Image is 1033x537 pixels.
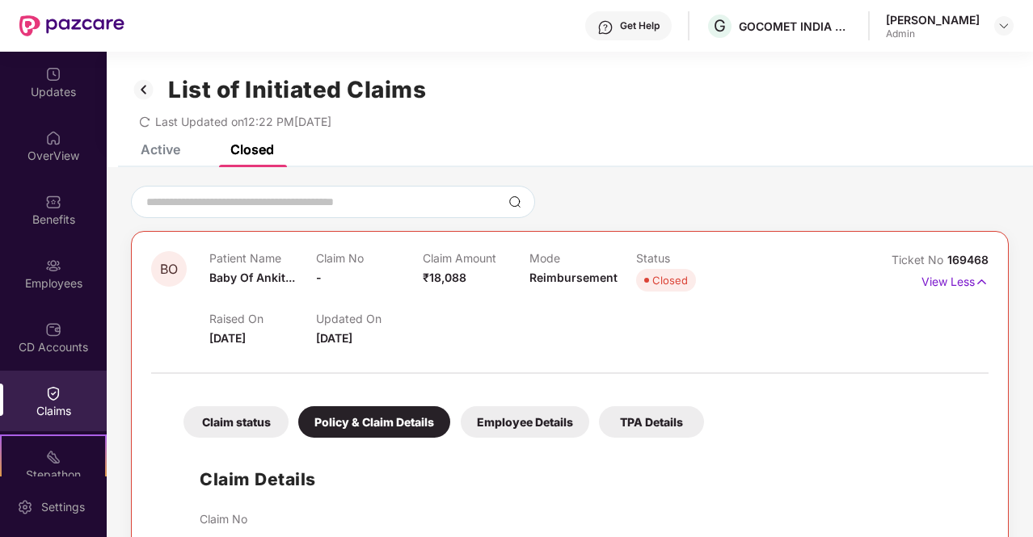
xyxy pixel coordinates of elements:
[975,273,989,291] img: svg+xml;base64,PHN2ZyB4bWxucz0iaHR0cDovL3d3dy53My5vcmcvMjAwMC9zdmciIHdpZHRoPSIxNyIgaGVpZ2h0PSIxNy...
[139,115,150,128] span: redo
[886,12,980,27] div: [PERSON_NAME]
[423,271,466,284] span: ₹18,088
[36,499,90,515] div: Settings
[2,467,105,483] div: Stepathon
[160,262,178,276] span: BO
[45,321,61,338] img: svg+xml;base64,PHN2ZyBpZD0iQ0RfQWNjb3VudHMiIGRhdGEtbmFtZT0iQ0QgQWNjb3VudHMiIHhtbG5zPSJodHRwOi8vd3...
[230,141,274,157] div: Closed
[316,331,352,345] span: [DATE]
[45,194,61,210] img: svg+xml;base64,PHN2ZyBpZD0iQmVuZWZpdHMiIHhtbG5zPSJodHRwOi8vd3d3LnczLm9yZy8yMDAwL3N2ZyIgd2lkdGg9Ij...
[652,272,688,288] div: Closed
[168,76,426,103] h1: List of Initiated Claims
[597,19,613,36] img: svg+xml;base64,PHN2ZyBpZD0iSGVscC0zMngzMiIgeG1sbnM9Imh0dHA6Ly93d3cudzMub3JnLzIwMDAvc3ZnIiB3aWR0aD...
[141,141,180,157] div: Active
[183,406,289,438] div: Claim status
[529,251,636,265] p: Mode
[508,195,521,208] img: svg+xml;base64,PHN2ZyBpZD0iU2VhcmNoLTMyeDMyIiB4bWxucz0iaHR0cDovL3d3dy53My5vcmcvMjAwMC9zdmciIHdpZH...
[209,312,316,325] p: Raised On
[131,76,157,103] img: svg+xml;base64,PHN2ZyB3aWR0aD0iMzIiIGhlaWdodD0iMzIiIHZpZXdCb3g9IjAgMCAzMiAzMiIgZmlsbD0ibm9uZSIgeG...
[209,251,316,265] p: Patient Name
[316,312,423,325] p: Updated On
[316,271,322,284] span: -
[45,130,61,146] img: svg+xml;base64,PHN2ZyBpZD0iSG9tZSIgeG1sbnM9Imh0dHA6Ly93d3cudzMub3JnLzIwMDAvc3ZnIiB3aWR0aD0iMjAiIG...
[892,253,947,266] span: Ticket No
[45,66,61,82] img: svg+xml;base64,PHN2ZyBpZD0iVXBkYXRlZCIgeG1sbnM9Imh0dHA6Ly93d3cudzMub3JnLzIwMDAvc3ZnIiB3aWR0aD0iMj...
[886,27,980,40] div: Admin
[45,258,61,274] img: svg+xml;base64,PHN2ZyBpZD0iRW1wbG95ZWVzIiB4bWxucz0iaHR0cDovL3d3dy53My5vcmcvMjAwMC9zdmciIHdpZHRoPS...
[298,406,450,438] div: Policy & Claim Details
[529,271,618,284] span: Reimbursement
[200,466,316,493] h1: Claim Details
[947,253,989,266] span: 169468
[461,406,589,438] div: Employee Details
[636,251,743,265] p: Status
[209,271,295,284] span: Baby Of Ankit...
[714,16,726,36] span: G
[921,269,989,291] p: View Less
[45,385,61,401] img: svg+xml;base64,PHN2ZyBpZD0iQ2xhaW0iIHhtbG5zPSJodHRwOi8vd3d3LnczLm9yZy8yMDAwL3N2ZyIgd2lkdGg9IjIwIi...
[599,406,704,438] div: TPA Details
[45,449,61,465] img: svg+xml;base64,PHN2ZyB4bWxucz0iaHR0cDovL3d3dy53My5vcmcvMjAwMC9zdmciIHdpZHRoPSIyMSIgaGVpZ2h0PSIyMC...
[155,115,331,128] span: Last Updated on 12:22 PM[DATE]
[19,15,124,36] img: New Pazcare Logo
[17,499,33,515] img: svg+xml;base64,PHN2ZyBpZD0iU2V0dGluZy0yMHgyMCIgeG1sbnM9Imh0dHA6Ly93d3cudzMub3JnLzIwMDAvc3ZnIiB3aW...
[316,251,423,265] p: Claim No
[997,19,1010,32] img: svg+xml;base64,PHN2ZyBpZD0iRHJvcGRvd24tMzJ4MzIiIHhtbG5zPSJodHRwOi8vd3d3LnczLm9yZy8yMDAwL3N2ZyIgd2...
[620,19,660,32] div: Get Help
[739,19,852,34] div: GOCOMET INDIA PRIVATE LIMITED
[209,331,246,345] span: [DATE]
[200,512,247,526] p: Claim No
[423,251,529,265] p: Claim Amount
